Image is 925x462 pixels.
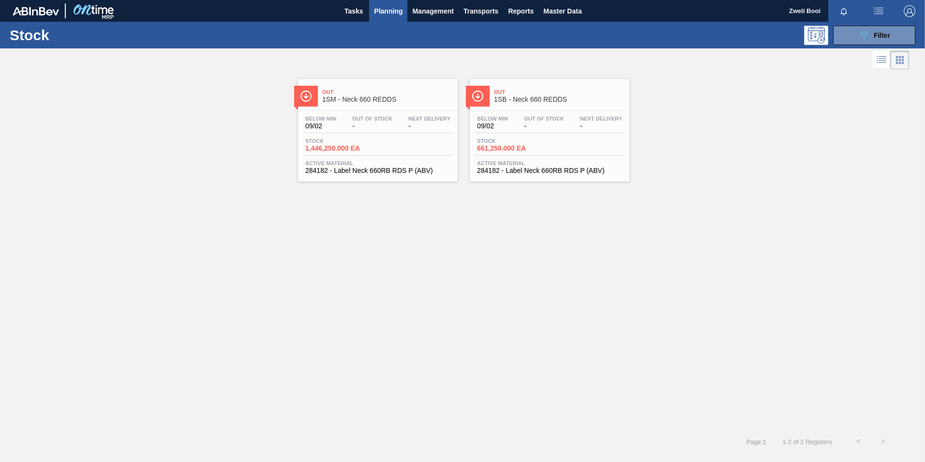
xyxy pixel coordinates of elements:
[494,96,625,103] span: 1SB - Neck 660 REDDS
[477,138,545,144] span: Stock
[524,116,564,122] span: Out Of Stock
[352,123,392,130] span: -
[305,123,336,130] span: 09/02
[305,160,450,166] span: Active Material
[904,5,915,17] img: Logout
[477,145,545,152] span: 661,250.000 EA
[10,30,154,41] h1: Stock
[13,7,59,15] img: TNhmsLtSVTkK8tSr43FrP2fwEKptu5GPRR3wAAAABJRU5ErkJggg==
[305,145,373,152] span: 1,446,250.000 EA
[781,438,832,446] span: 1 - 2 of 2 Registers
[494,89,625,95] span: Out
[322,89,453,95] span: Out
[580,116,622,122] span: Next Delivery
[847,430,871,454] button: <
[305,138,373,144] span: Stock
[874,31,890,39] span: Filter
[462,72,634,182] a: ÍconeOut1SB - Neck 660 REDDSBelow Min09/02Out Of Stock-Next Delivery-Stock661,250.000 EAActive Ma...
[873,51,891,69] div: List Vision
[891,51,909,69] div: Card Vision
[873,5,884,17] img: userActions
[463,5,498,17] span: Transports
[291,72,462,182] a: ÍconeOut1SM - Neck 660 REDDSBelow Min09/02Out Of Stock-Next Delivery-Stock1,446,250.000 EAActive ...
[408,123,450,130] span: -
[477,167,622,174] span: 284182 - Label Neck 660RB RDS P (ABV)
[305,116,336,122] span: Below Min
[300,90,312,102] img: Ícone
[804,26,828,45] div: Programming: no user selected
[508,5,534,17] span: Reports
[408,116,450,122] span: Next Delivery
[352,116,392,122] span: Out Of Stock
[305,167,450,174] span: 284182 - Label Neck 660RB RDS P (ABV)
[322,96,453,103] span: 1SM - Neck 660 REDDS
[580,123,622,130] span: -
[412,5,454,17] span: Management
[477,160,622,166] span: Active Material
[833,26,915,45] button: Filter
[477,116,508,122] span: Below Min
[543,5,582,17] span: Master Data
[524,123,564,130] span: -
[374,5,403,17] span: Planning
[871,430,895,454] button: >
[477,123,508,130] span: 09/02
[828,4,859,18] button: Notifications
[472,90,484,102] img: Ícone
[746,438,766,446] span: Page : 1
[343,5,364,17] span: Tasks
